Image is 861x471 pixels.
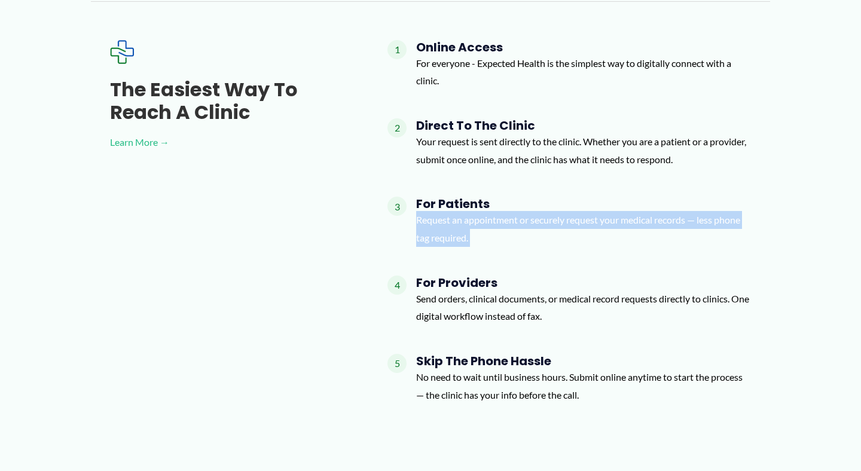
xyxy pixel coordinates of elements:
span: 2 [387,118,407,137]
img: Expected Healthcare Logo [110,40,134,64]
span: 4 [387,276,407,295]
h4: Skip the Phone Hassle [416,354,751,368]
p: Send orders, clinical documents, or medical record requests directly to clinics. One digital work... [416,290,751,325]
span: 3 [387,197,407,216]
p: Your request is sent directly to the clinic. Whether you are a patient or a provider, submit once... [416,133,751,168]
a: Learn More → [110,133,349,151]
p: No need to wait until business hours. Submit online anytime to start the process — the clinic has... [416,368,751,403]
span: 1 [387,40,407,59]
h4: Direct to the Clinic [416,118,751,133]
h4: Online Access [416,40,751,54]
h3: The Easiest Way to Reach a Clinic [110,78,349,124]
h4: For Patients [416,197,751,211]
p: Request an appointment or securely request your medical records — less phone tag required. [416,211,751,246]
h4: For Providers [416,276,751,290]
span: 5 [387,354,407,373]
p: For everyone - Expected Health is the simplest way to digitally connect with a clinic. [416,54,751,90]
